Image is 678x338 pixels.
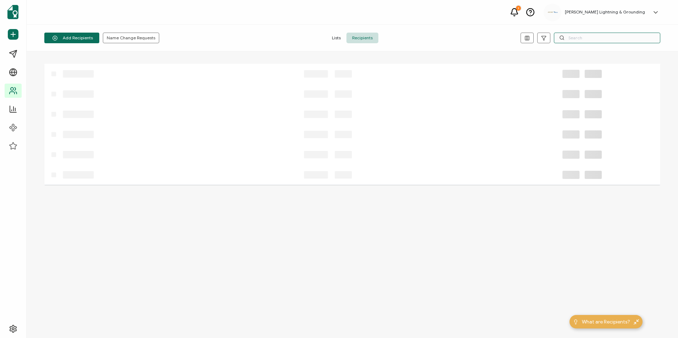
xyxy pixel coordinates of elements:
[547,11,558,13] img: aadcaf15-e79d-49df-9673-3fc76e3576c2.png
[7,5,18,19] img: sertifier-logomark-colored.svg
[582,318,630,326] span: What are Recipients?
[643,304,678,338] iframe: Chat Widget
[107,36,155,40] span: Name Change Requests
[554,33,660,43] input: Search
[634,319,639,325] img: minimize-icon.svg
[103,33,159,43] button: Name Change Requests
[44,33,99,43] button: Add Recipients
[516,6,521,11] div: 1
[326,33,346,43] span: Lists
[346,33,378,43] span: Recipients
[565,10,645,15] h5: [PERSON_NAME] Lightning & Grounding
